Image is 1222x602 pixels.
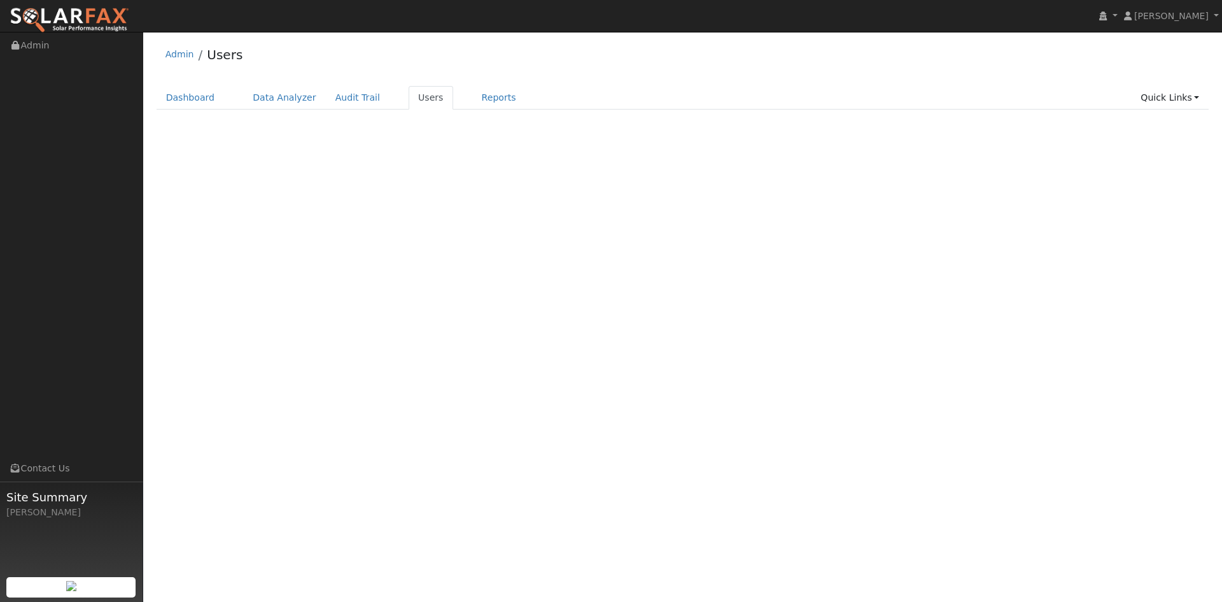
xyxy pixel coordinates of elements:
a: Users [207,47,242,62]
a: Quick Links [1131,86,1209,110]
span: [PERSON_NAME] [1134,11,1209,21]
div: [PERSON_NAME] [6,506,136,519]
a: Data Analyzer [243,86,326,110]
a: Admin [165,49,194,59]
span: Site Summary [6,489,136,506]
a: Dashboard [157,86,225,110]
a: Reports [472,86,526,110]
img: retrieve [66,581,76,591]
a: Audit Trail [326,86,390,110]
a: Users [409,86,453,110]
img: SolarFax [10,7,129,34]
